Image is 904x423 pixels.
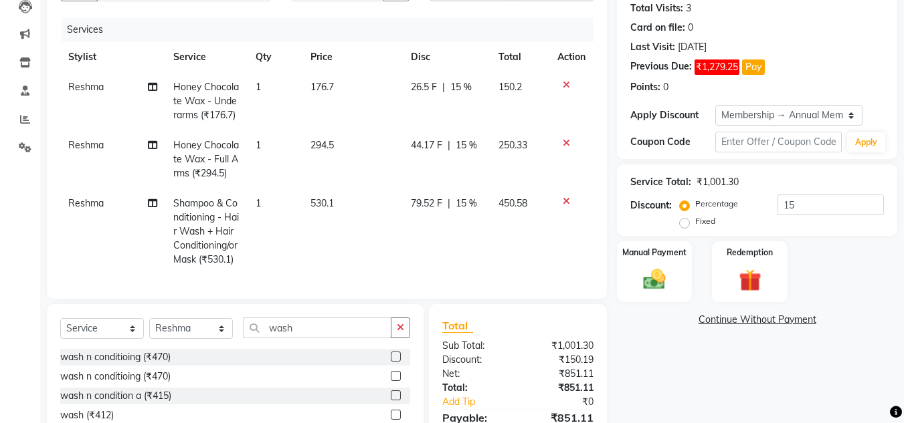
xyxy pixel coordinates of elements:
div: Coupon Code [630,135,715,149]
th: Qty [248,42,302,72]
span: 450.58 [499,197,527,209]
div: 0 [688,21,693,35]
div: Previous Due: [630,59,692,75]
button: Pay [742,59,765,75]
span: Reshma [68,197,104,209]
span: Total [442,319,473,333]
th: Total [490,42,549,72]
div: Sub Total: [432,339,518,353]
span: 530.1 [310,197,334,209]
div: Card on file: [630,21,685,35]
label: Manual Payment [622,247,687,259]
span: 15 % [456,138,477,152]
div: wash n conditioing (₹470) [60,350,171,364]
input: Enter Offer / Coupon Code [715,132,842,152]
div: Points: [630,80,660,94]
span: ₹1,279.25 [695,59,739,75]
div: ₹851.11 [518,381,604,395]
label: Percentage [695,198,738,210]
span: | [448,138,450,152]
span: | [448,196,450,210]
div: ₹150.19 [518,353,604,367]
div: Discount: [432,353,518,367]
span: Reshma [68,139,104,151]
span: 250.33 [499,139,527,151]
label: Redemption [727,247,773,259]
span: 15 % [450,80,472,94]
button: Apply [847,132,885,152]
span: Shampoo & Conditioning - Hair Wash + Hair Conditioning/or Mask (₹530.1) [173,197,239,265]
div: Total Visits: [630,1,683,15]
span: 1 [256,139,261,151]
span: | [442,80,445,94]
div: wash (₹412) [60,408,114,422]
span: 150.2 [499,81,522,93]
div: 0 [663,80,668,94]
a: Continue Without Payment [620,313,895,327]
span: 294.5 [310,139,334,151]
div: Net: [432,367,518,381]
div: Services [62,17,604,42]
th: Action [549,42,594,72]
div: ₹851.11 [518,367,604,381]
div: wash n condition a (₹415) [60,389,171,403]
div: Discount: [630,198,672,213]
th: Disc [403,42,490,72]
div: ₹0 [533,395,604,409]
div: ₹1,001.30 [518,339,604,353]
span: 1 [256,197,261,209]
input: Search or Scan [243,317,391,338]
label: Fixed [695,215,715,227]
span: Honey Chocolate Wax - Underarms (₹176.7) [173,81,239,121]
img: _gift.svg [732,267,768,294]
div: ₹1,001.30 [697,175,739,189]
div: 3 [686,1,691,15]
span: 15 % [456,196,477,210]
span: Reshma [68,81,104,93]
span: 44.17 F [411,138,442,152]
span: 26.5 F [411,80,437,94]
img: _cash.svg [636,267,672,292]
div: Apply Discount [630,108,715,122]
div: [DATE] [678,40,707,54]
div: Last Visit: [630,40,675,54]
span: 79.52 F [411,196,442,210]
span: 176.7 [310,81,334,93]
th: Stylist [60,42,165,72]
div: Total: [432,381,518,395]
a: Add Tip [432,395,532,409]
th: Price [302,42,403,72]
span: Honey Chocolate Wax - Full Arms (₹294.5) [173,139,239,179]
div: Service Total: [630,175,691,189]
span: 1 [256,81,261,93]
div: wash n conditioing (₹470) [60,370,171,384]
th: Service [165,42,248,72]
